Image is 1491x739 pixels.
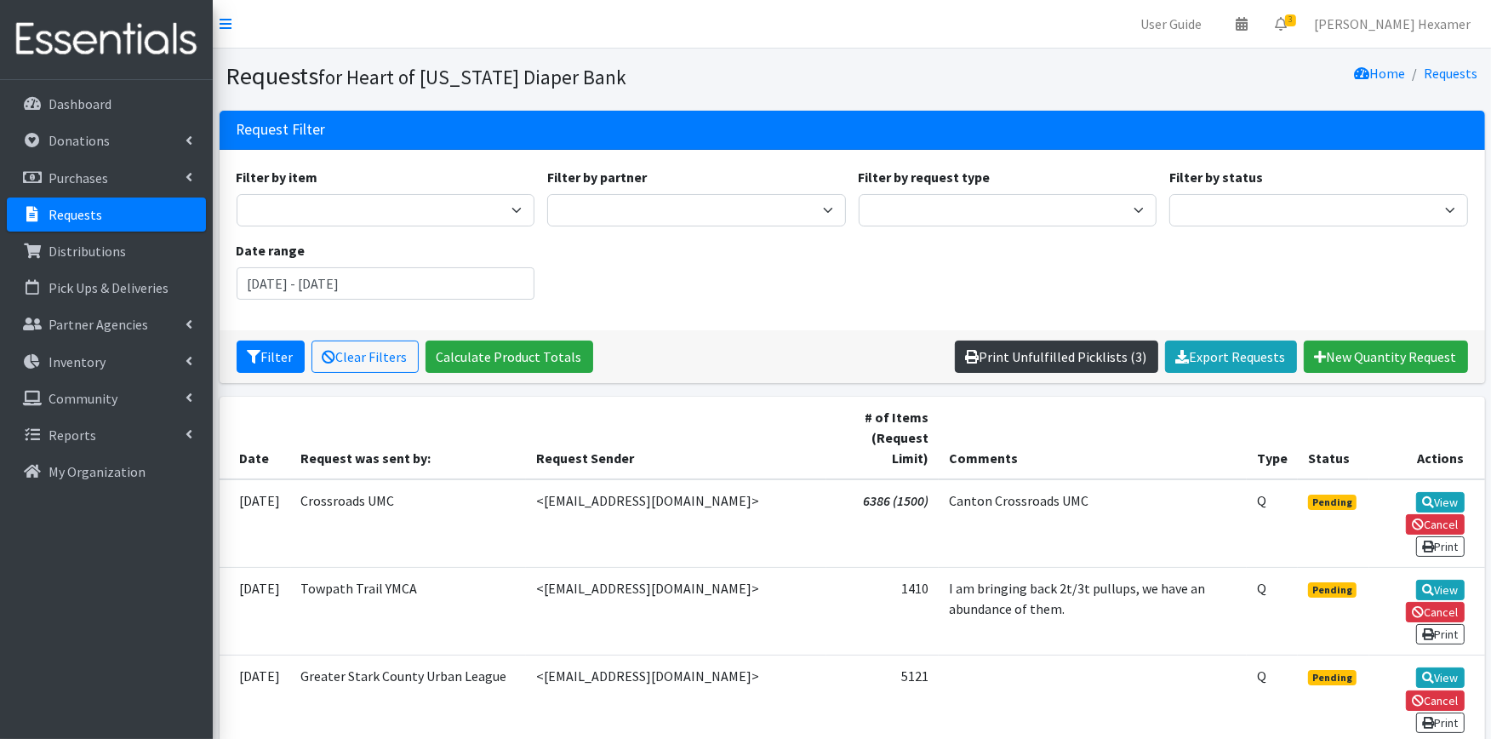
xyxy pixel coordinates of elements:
[1298,397,1369,479] th: Status
[49,279,169,296] p: Pick Ups & Deliveries
[49,169,108,186] p: Purchases
[237,267,535,300] input: January 1, 2011 - December 31, 2011
[826,567,940,655] td: 1410
[826,479,940,568] td: 6386 (1500)
[49,353,106,370] p: Inventory
[291,397,526,479] th: Request was sent by:
[1304,341,1468,373] a: New Quantity Request
[49,390,117,407] p: Community
[237,240,306,261] label: Date range
[1369,397,1485,479] th: Actions
[7,455,206,489] a: My Organization
[1355,65,1406,82] a: Home
[1247,397,1298,479] th: Type
[826,397,940,479] th: # of Items (Request Limit)
[939,479,1247,568] td: Canton Crossroads UMC
[1416,580,1465,600] a: View
[526,479,826,568] td: <[EMAIL_ADDRESS][DOMAIN_NAME]>
[49,463,146,480] p: My Organization
[49,95,111,112] p: Dashboard
[7,234,206,268] a: Distributions
[1169,167,1263,187] label: Filter by status
[1257,492,1266,509] abbr: Quantity
[7,161,206,195] a: Purchases
[7,123,206,158] a: Donations
[1406,602,1465,622] a: Cancel
[1406,514,1465,535] a: Cancel
[220,567,291,655] td: [DATE]
[1425,65,1478,82] a: Requests
[1165,341,1297,373] a: Export Requests
[1257,580,1266,597] abbr: Quantity
[1127,7,1215,41] a: User Guide
[1416,667,1465,688] a: View
[1416,624,1465,644] a: Print
[1300,7,1484,41] a: [PERSON_NAME] Hexamer
[291,479,526,568] td: Crossroads UMC
[237,341,305,373] button: Filter
[526,397,826,479] th: Request Sender
[1308,582,1357,598] span: Pending
[226,61,846,91] h1: Requests
[426,341,593,373] a: Calculate Product Totals
[1416,536,1465,557] a: Print
[1416,492,1465,513] a: View
[7,307,206,341] a: Partner Agencies
[7,271,206,305] a: Pick Ups & Deliveries
[7,418,206,452] a: Reports
[7,345,206,379] a: Inventory
[859,167,991,187] label: Filter by request type
[7,381,206,415] a: Community
[49,132,110,149] p: Donations
[49,206,102,223] p: Requests
[547,167,647,187] label: Filter by partner
[237,121,326,139] h3: Request Filter
[1308,495,1357,510] span: Pending
[49,243,126,260] p: Distributions
[291,567,526,655] td: Towpath Trail YMCA
[49,427,96,444] p: Reports
[220,479,291,568] td: [DATE]
[7,198,206,232] a: Requests
[49,316,148,333] p: Partner Agencies
[7,11,206,68] img: HumanEssentials
[7,87,206,121] a: Dashboard
[939,397,1247,479] th: Comments
[220,397,291,479] th: Date
[1308,670,1357,685] span: Pending
[1406,690,1465,711] a: Cancel
[1285,14,1296,26] span: 3
[237,167,318,187] label: Filter by item
[1416,713,1465,733] a: Print
[939,567,1247,655] td: I am bringing back 2t/3t pullups, we have an abundance of them.
[311,341,419,373] a: Clear Filters
[319,65,627,89] small: for Heart of [US_STATE] Diaper Bank
[526,567,826,655] td: <[EMAIL_ADDRESS][DOMAIN_NAME]>
[955,341,1158,373] a: Print Unfulfilled Picklists (3)
[1257,667,1266,685] abbr: Quantity
[1261,7,1300,41] a: 3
